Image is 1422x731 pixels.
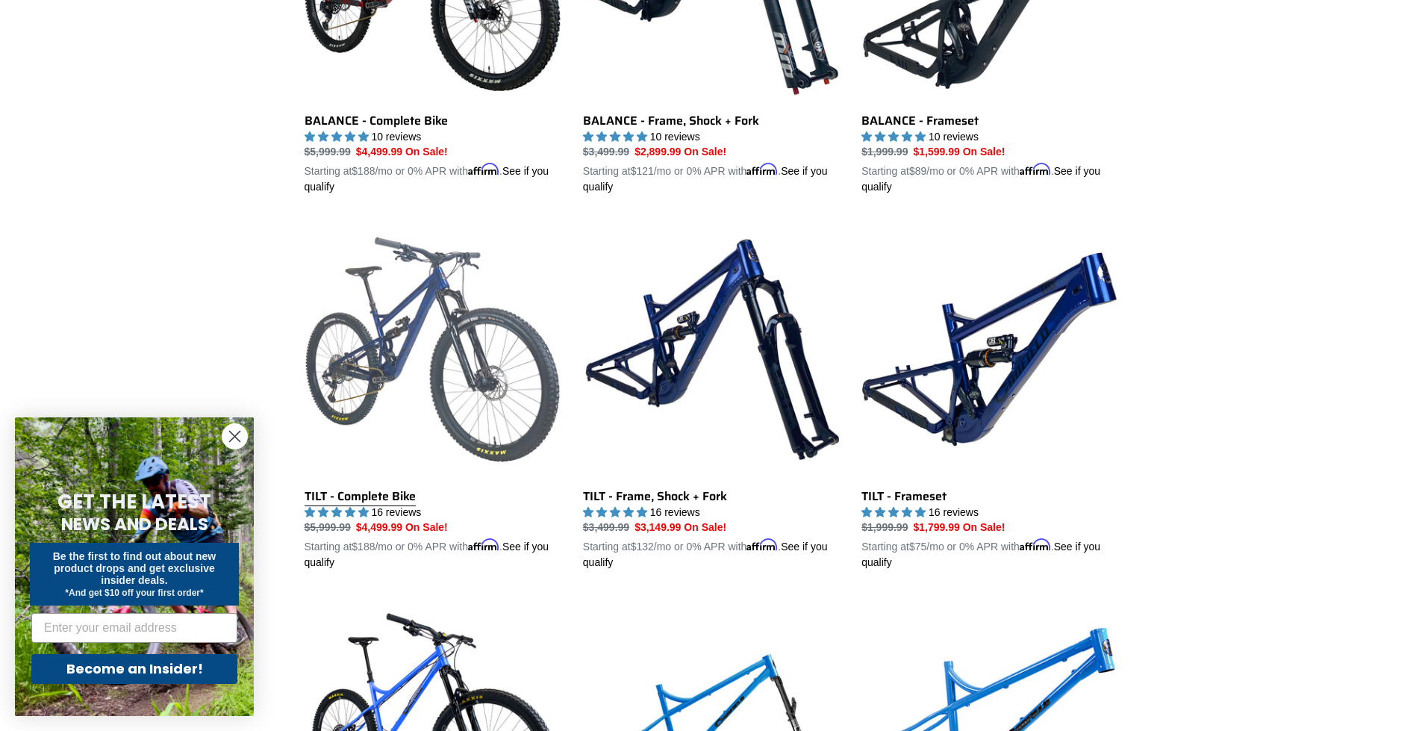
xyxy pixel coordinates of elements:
button: Become an Insider! [31,654,237,684]
span: Be the first to find out about new product drops and get exclusive insider deals. [53,550,216,586]
span: GET THE LATEST [57,488,211,515]
input: Enter your email address [31,613,237,643]
button: Close dialog [222,423,248,450]
span: NEWS AND DEALS [61,512,208,536]
span: *And get $10 off your first order* [65,588,203,598]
